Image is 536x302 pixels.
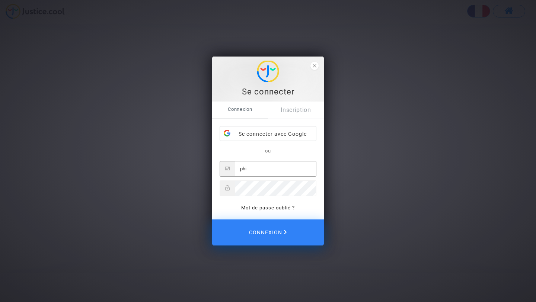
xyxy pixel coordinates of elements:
[265,148,271,154] span: ou
[249,225,287,240] span: Connexion
[268,102,324,119] a: Inscription
[310,62,319,70] span: close
[216,86,320,97] div: Se connecter
[235,161,316,176] input: Email
[241,205,295,211] a: Mot de passe oublié ?
[220,126,316,141] div: Se connecter avec Google
[235,181,316,196] input: Password
[212,219,324,245] button: Connexion
[212,102,268,117] span: Connexion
